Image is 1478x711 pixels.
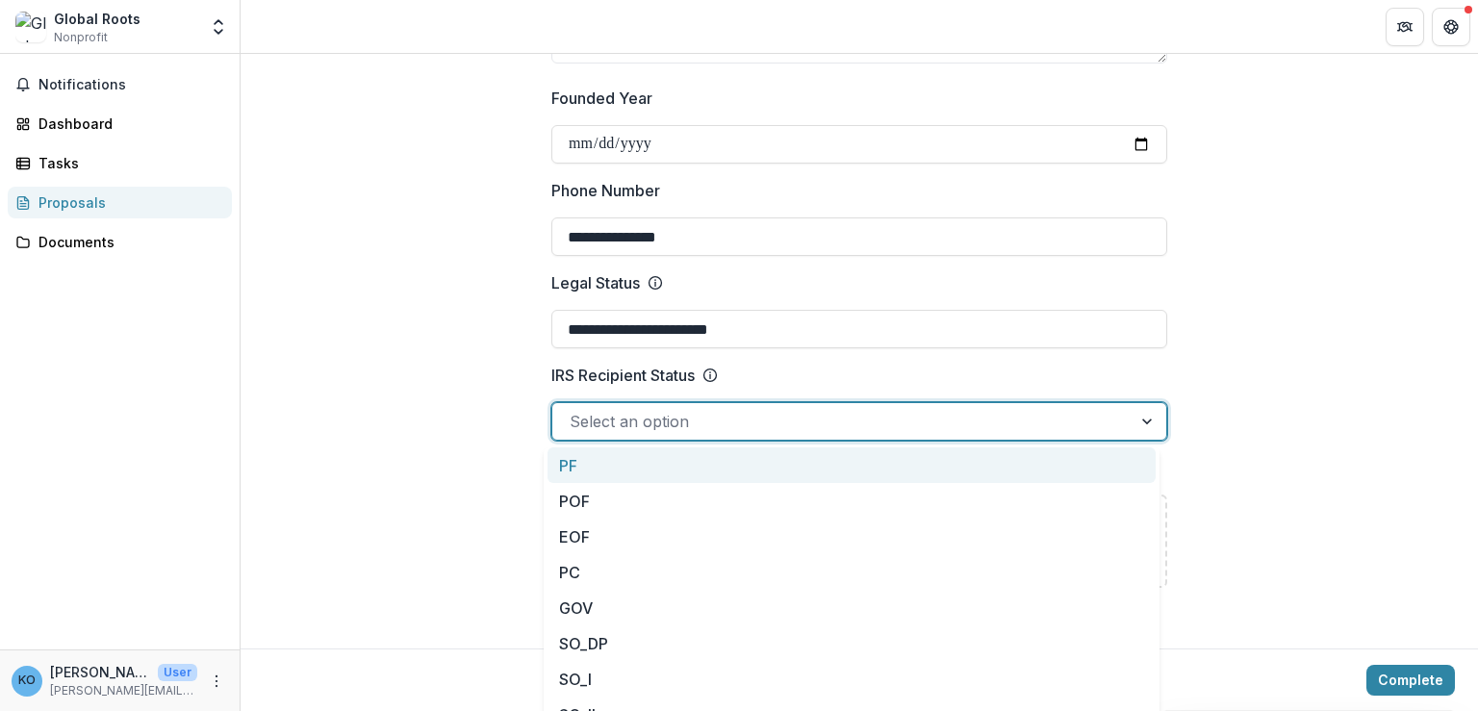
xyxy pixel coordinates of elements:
[158,664,197,681] p: User
[548,625,1156,661] div: SO_DP
[50,662,150,682] p: [PERSON_NAME]
[38,114,217,134] div: Dashboard
[548,519,1156,554] div: EOF
[18,674,36,687] div: Kip Onditi
[38,153,217,173] div: Tasks
[38,77,224,93] span: Notifications
[38,192,217,213] div: Proposals
[50,682,197,699] p: [PERSON_NAME][EMAIL_ADDRESS][DOMAIN_NAME]
[8,187,232,218] a: Proposals
[548,554,1156,590] div: PC
[8,226,232,258] a: Documents
[1386,8,1424,46] button: Partners
[548,661,1156,697] div: SO_I
[15,12,46,42] img: Global Roots
[8,108,232,140] a: Dashboard
[205,670,228,693] button: More
[548,447,1156,483] div: PF
[1366,665,1455,696] button: Complete
[8,69,232,100] button: Notifications
[54,29,108,46] span: Nonprofit
[54,9,140,29] div: Global Roots
[1432,8,1470,46] button: Get Help
[548,590,1156,625] div: GOV
[551,179,660,202] p: Phone Number
[38,232,217,252] div: Documents
[8,147,232,179] a: Tasks
[548,483,1156,519] div: POF
[551,271,640,294] p: Legal Status
[205,8,232,46] button: Open entity switcher
[551,364,695,387] p: IRS Recipient Status
[551,87,652,110] p: Founded Year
